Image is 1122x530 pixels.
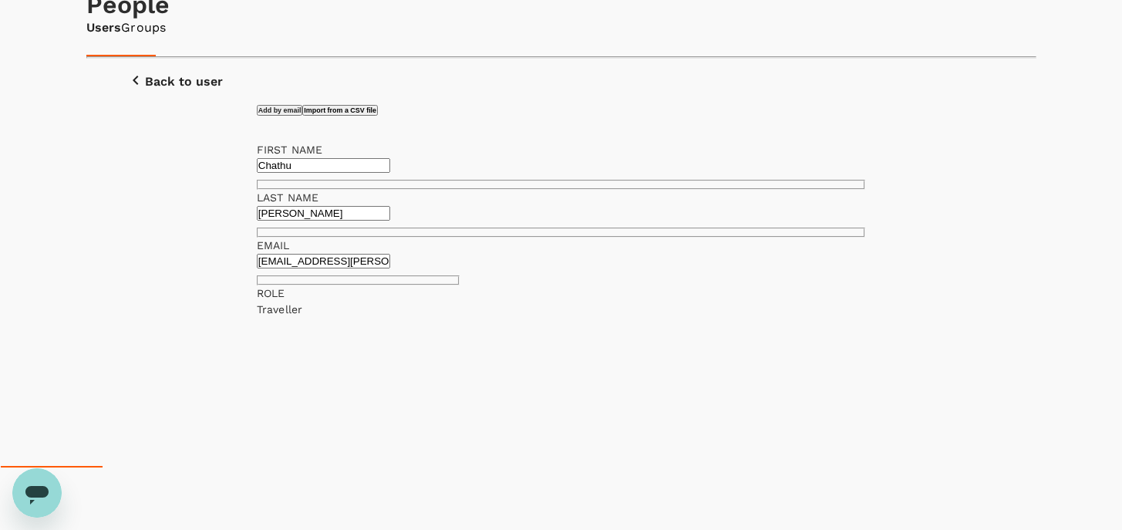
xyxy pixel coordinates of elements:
[304,106,376,114] h6: Import from a CSV file
[12,468,62,518] iframe: Button to launch messaging window
[105,59,244,105] button: Back to user
[86,19,122,37] a: Users
[121,19,166,37] a: Groups
[257,302,865,317] div: Traveller
[145,75,223,89] p: Back to user
[257,142,865,157] div: FIRST NAME
[257,190,865,205] div: LAST NAME
[257,238,460,253] div: EMAIL
[258,106,302,114] h6: Add by email
[257,285,865,301] div: ROLE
